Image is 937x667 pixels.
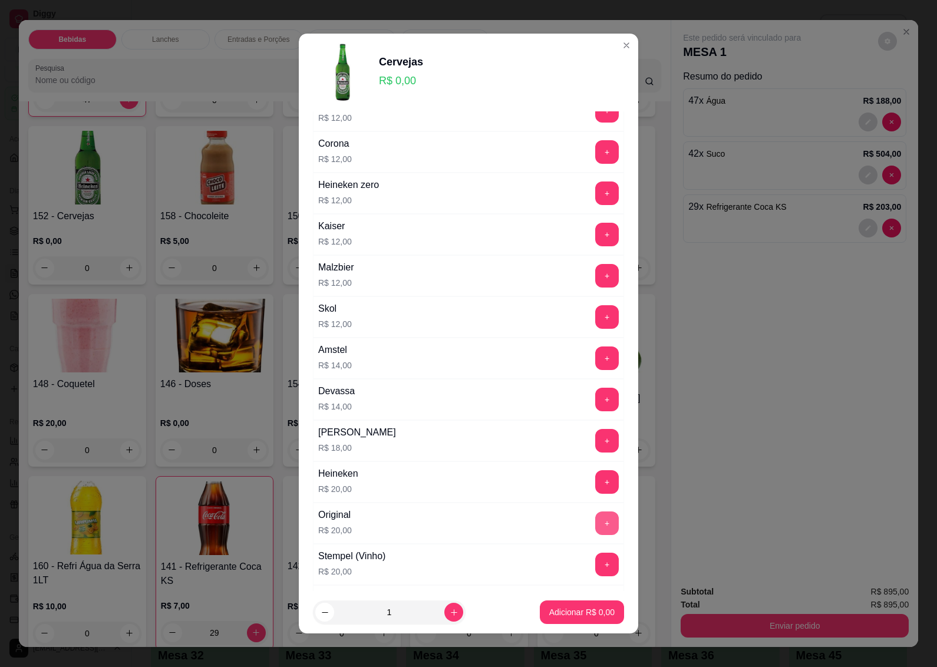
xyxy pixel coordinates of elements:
button: add [595,429,619,453]
button: add [595,305,619,329]
p: R$ 20,00 [318,566,385,577]
p: R$ 12,00 [318,112,424,124]
button: decrease-product-quantity [315,603,334,622]
button: add [595,470,619,494]
div: Amstel [318,343,352,357]
img: product-image [313,43,372,102]
button: add [595,264,619,288]
div: Heineken zero [318,178,379,192]
button: add [595,388,619,411]
div: Heineken [318,467,358,481]
div: Cervejas [379,54,423,70]
p: R$ 12,00 [318,236,352,247]
p: R$ 12,00 [318,318,352,330]
p: R$ 12,00 [318,277,354,289]
button: add [595,553,619,576]
p: R$ 12,00 [318,153,352,165]
p: R$ 14,00 [318,401,355,412]
div: Stempel (Vinho) [318,549,385,563]
div: Corona [318,137,352,151]
p: R$ 20,00 [318,524,352,536]
div: Zehn [318,590,352,605]
button: Adicionar R$ 0,00 [540,600,624,624]
button: add [595,511,619,535]
button: add [595,140,619,164]
button: increase-product-quantity [444,603,463,622]
p: R$ 18,00 [318,442,396,454]
button: Close [617,36,636,55]
button: add [595,346,619,370]
p: R$ 0,00 [379,72,423,89]
div: Skol [318,302,352,316]
div: [PERSON_NAME] [318,425,396,440]
div: Malzbier [318,260,354,275]
p: R$ 12,00 [318,194,379,206]
button: add [595,181,619,205]
div: Original [318,508,352,522]
div: Kaiser [318,219,352,233]
button: add [595,223,619,246]
p: R$ 14,00 [318,359,352,371]
div: Devassa [318,384,355,398]
p: R$ 20,00 [318,483,358,495]
p: Adicionar R$ 0,00 [549,606,615,618]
